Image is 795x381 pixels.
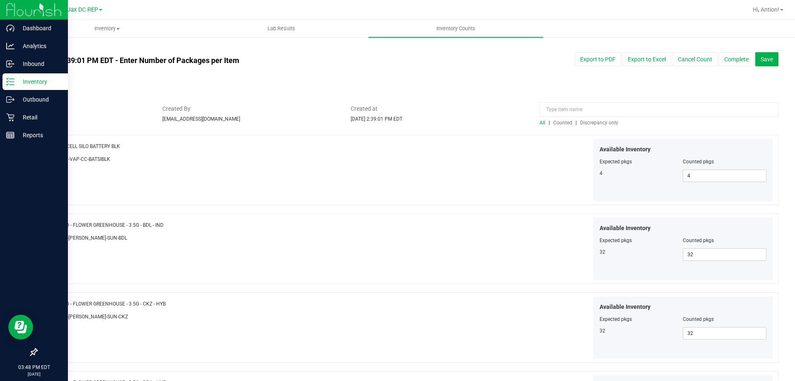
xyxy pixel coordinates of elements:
span: All [540,120,545,126]
span: Available Inventory [600,145,650,154]
button: Save [755,52,778,66]
span: Jax DC REP [67,6,98,13]
a: Counted [551,120,576,126]
span: Expected pkgs [600,316,632,322]
a: Lab Results [194,20,369,37]
button: Complete [719,52,754,66]
p: Outbound [14,95,64,104]
span: 32 [600,249,605,255]
inline-svg: Inbound [6,60,14,68]
span: Lab Results [256,25,306,32]
span: Counted pkgs [683,159,714,165]
span: Hi, Antion! [753,6,779,13]
span: FD - FLOWER GREENHOUSE - 3.5G - BDL - IND [63,222,164,228]
span: | [549,120,550,126]
p: Reports [14,130,64,140]
span: Created at [351,104,527,113]
span: Discrepancy only [580,120,618,126]
p: [DATE] [4,371,64,377]
p: 03:48 PM EDT [4,364,64,371]
iframe: Resource center [8,315,33,340]
span: [EMAIL_ADDRESS][DOMAIN_NAME] [162,116,240,122]
span: Status [36,104,150,113]
span: 4 [600,170,602,176]
span: [DATE] 2:39:01 PM EDT [351,116,402,122]
inline-svg: Inventory [6,78,14,86]
input: Type item name [540,102,778,117]
span: Available Inventory [600,303,650,311]
span: Expected pkgs [600,238,632,243]
a: Inventory Counts [369,20,543,37]
button: Cancel Count [672,52,718,66]
input: 32 [683,249,766,260]
span: 32 [600,328,605,334]
inline-svg: Retail [6,113,14,121]
a: All [540,120,549,126]
h4: [DATE] 2:39:01 PM EDT - Enter Number of Packages per Item [36,56,464,65]
p: Retail [14,112,64,122]
button: Export to PDF [575,52,621,66]
inline-svg: Outbound [6,95,14,104]
inline-svg: Reports [6,131,14,139]
span: Available Inventory [600,224,650,233]
input: 4 [683,170,766,182]
p: Dashboard [14,23,64,33]
p: Inbound [14,59,64,69]
span: | [576,120,577,126]
span: Expected pkgs [600,159,632,165]
span: FLO-[PERSON_NAME]-SUN-CKZ [58,314,128,320]
span: FD - FLOWER GREENHOUSE - 3.5G - CKZ - HYB [63,301,166,307]
a: Inventory [20,20,194,37]
span: Inventory [20,25,194,32]
span: Inventory Counts [425,25,487,32]
span: Counted pkgs [683,238,714,243]
span: Save [761,56,773,63]
span: Counted pkgs [683,316,714,322]
input: 32 [683,328,766,339]
span: ACC-VAP-CC-BATSIBLK [58,156,110,162]
p: Analytics [14,41,64,51]
span: Counted [553,120,572,126]
a: Discrepancy only [578,120,618,126]
inline-svg: Analytics [6,42,14,50]
inline-svg: Dashboard [6,24,14,32]
p: Inventory [14,77,64,87]
span: FLO-[PERSON_NAME]-SUN-BDL [58,235,127,241]
button: Export to Excel [622,52,671,66]
span: CCELL SILO BATTERY BLK [63,143,120,149]
span: Created By [162,104,339,113]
